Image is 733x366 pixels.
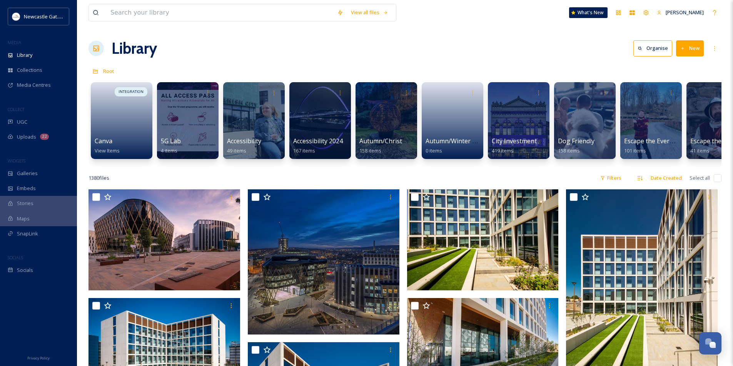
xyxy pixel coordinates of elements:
img: Helix 090120200 - Credit Graeme Peacock.jpg [248,189,399,335]
a: Autumn/Winter Partner Submissions 20250 items [426,137,548,154]
span: WIDGETS [8,158,25,164]
img: DqD9wEUd_400x400.jpg [12,13,20,20]
span: 158 items [359,147,381,154]
span: Privacy Policy [27,356,50,361]
span: INTEGRATION [119,89,144,94]
span: 167 items [293,147,315,154]
span: Canva [95,137,112,145]
div: Filters [596,171,625,185]
img: NICD and FDC - Credit Gillespies.jpg [88,189,240,290]
span: Accessibility [227,137,261,145]
span: 4 items [161,147,177,154]
span: Media Centres [17,81,51,89]
span: Autumn/Winter Partner Submissions 2025 [426,137,548,145]
button: New [676,40,704,56]
span: View Items [95,147,120,154]
a: Dog Friendly158 items [558,137,594,154]
span: 419 items [492,147,514,154]
span: Collections [17,66,42,74]
a: View all files [347,5,392,20]
span: Library [17,51,32,59]
a: Privacy Policy [27,353,50,362]
span: Stories [17,200,33,207]
a: Library [112,37,157,60]
span: Embeds [17,185,36,192]
div: 22 [40,134,49,140]
a: INTEGRATIONCanvaView Items [88,78,155,159]
span: Accessibility 2024 [293,137,343,145]
span: Socials [17,267,33,274]
img: KIER-BIO-3971.jpg [407,189,559,290]
span: Select all [690,174,710,182]
span: UGC [17,118,27,126]
span: 1380 file s [88,174,109,182]
span: 158 items [558,147,580,154]
span: COLLECT [8,106,24,112]
span: 41 items [690,147,710,154]
button: Organise [633,40,672,56]
span: Dog Friendly [558,137,594,145]
div: Date Created [647,171,686,185]
span: SnapLink [17,230,38,237]
a: City Investment Images419 items [492,137,559,154]
span: MEDIA [8,40,21,45]
a: Accessibility 2024167 items [293,137,343,154]
a: Autumn/Christmas Campaign 25158 items [359,137,453,154]
a: Root [103,66,114,76]
span: Newcastle Gateshead Initiative [24,13,95,20]
a: 5G Lab4 items [161,137,181,154]
button: Open Chat [699,332,721,354]
span: Maps [17,215,30,222]
span: Root [103,68,114,75]
a: Organise [633,40,676,56]
span: Uploads [17,133,36,141]
span: Escape the Everyday 2022 [624,137,698,145]
a: What's New [569,7,608,18]
span: 49 items [227,147,246,154]
input: Search your library [107,4,333,21]
span: [PERSON_NAME] [666,9,704,16]
span: 5G Lab [161,137,181,145]
span: 0 items [426,147,442,154]
a: [PERSON_NAME] [653,5,708,20]
span: Autumn/Christmas Campaign 25 [359,137,453,145]
span: SOCIALS [8,255,23,260]
a: Escape the Everyday 2022101 items [624,137,698,154]
a: Accessibility49 items [227,137,261,154]
span: 101 items [624,147,646,154]
span: Galleries [17,170,38,177]
span: City Investment Images [492,137,559,145]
